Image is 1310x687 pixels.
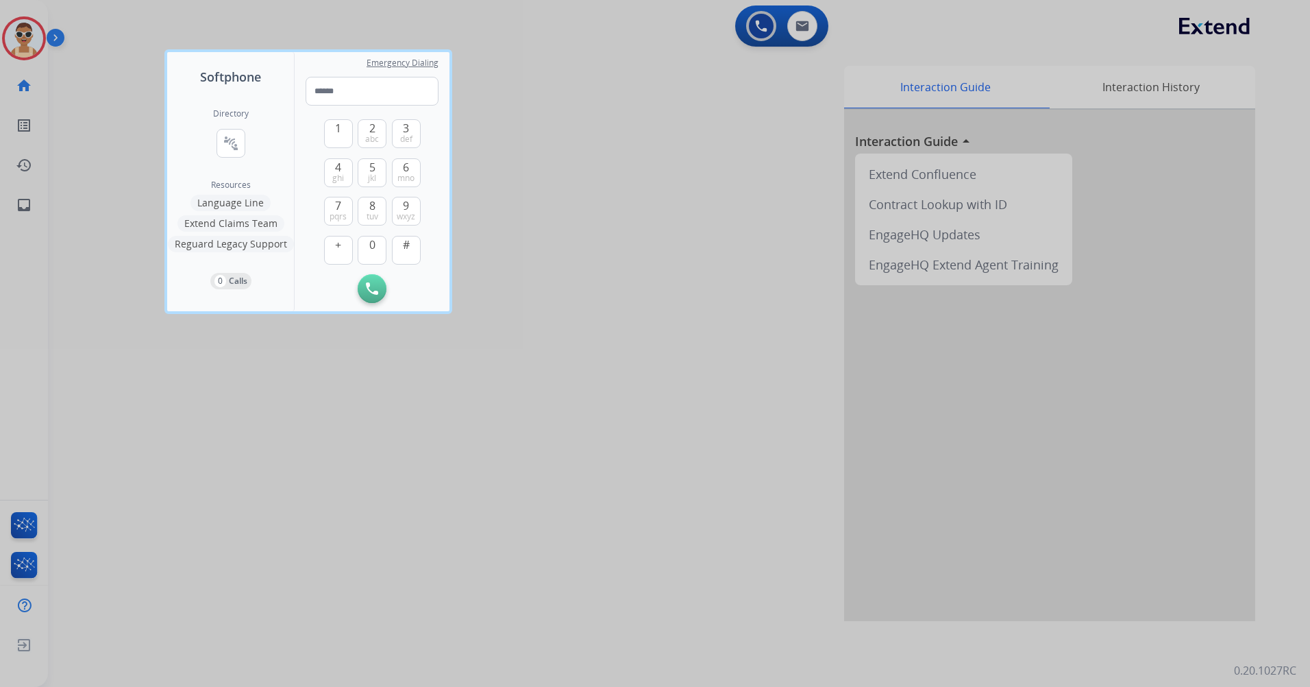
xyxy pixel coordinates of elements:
span: abc [365,134,379,145]
span: mno [397,173,415,184]
button: 9wxyz [392,197,421,226]
span: Softphone [200,67,261,86]
span: tuv [367,211,378,222]
span: ghi [332,173,344,184]
button: 8tuv [358,197,386,226]
button: 7pqrs [324,197,353,226]
span: 2 [369,120,375,136]
button: Reguard Legacy Support [168,236,294,252]
span: 3 [403,120,409,136]
p: Calls [229,275,247,287]
button: Extend Claims Team [177,215,284,232]
button: 1 [324,119,353,148]
span: def [400,134,412,145]
button: 5jkl [358,158,386,187]
span: # [403,237,410,253]
span: 6 [403,159,409,176]
span: 8 [369,197,375,214]
span: Emergency Dialing [367,58,438,69]
span: + [335,237,341,253]
p: 0.20.1027RC [1234,662,1296,679]
span: 1 [335,120,341,136]
button: 0Calls [210,273,251,289]
h2: Directory [213,108,249,119]
span: 7 [335,197,341,214]
button: + [324,236,353,265]
button: # [392,236,421,265]
span: 4 [335,159,341,176]
button: 2abc [358,119,386,148]
button: 6mno [392,158,421,187]
button: 3def [392,119,421,148]
img: call-button [366,282,378,295]
span: 5 [369,159,375,176]
button: 4ghi [324,158,353,187]
button: Language Line [190,195,271,211]
span: 9 [403,197,409,214]
span: Resources [211,180,251,191]
button: 0 [358,236,386,265]
span: pqrs [330,211,347,222]
mat-icon: connect_without_contact [223,135,239,152]
span: jkl [368,173,376,184]
span: wxyz [397,211,415,222]
span: 0 [369,237,375,253]
p: 0 [214,275,226,287]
